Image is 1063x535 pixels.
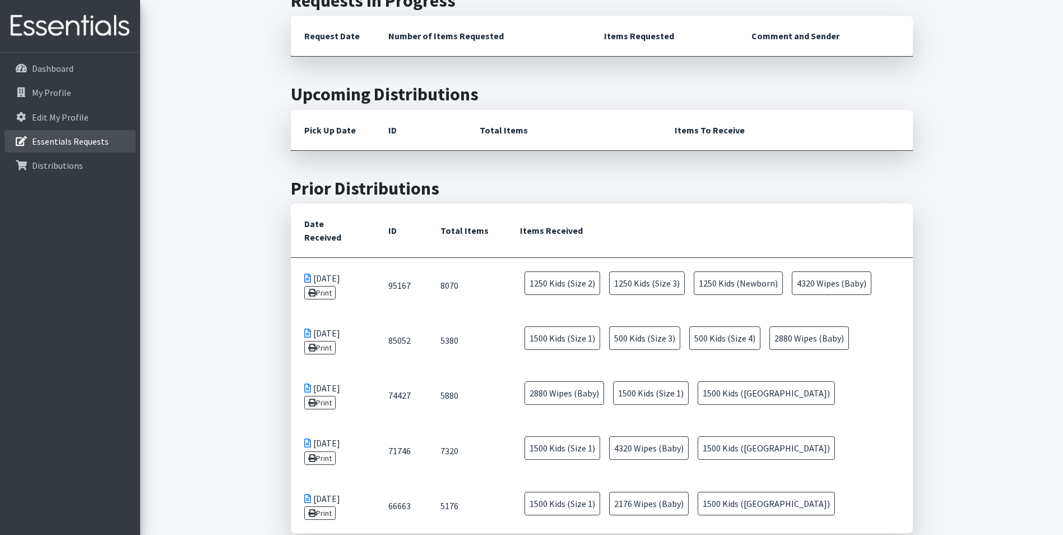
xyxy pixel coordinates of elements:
p: Dashboard [32,63,73,74]
p: Essentials Requests [32,136,109,147]
th: Items Received [507,204,913,258]
td: [DATE] [291,423,375,478]
td: [DATE] [291,478,375,533]
p: My Profile [32,87,71,98]
a: Print [304,506,336,520]
td: 66663 [375,478,427,533]
span: 1500 Kids ([GEOGRAPHIC_DATA]) [698,492,835,515]
span: 1250 Kids (Size 3) [609,271,685,295]
h2: Upcoming Distributions [291,84,913,105]
td: 74427 [375,368,427,423]
th: Request Date [291,16,375,57]
a: Essentials Requests [4,130,136,153]
a: Dashboard [4,57,136,80]
a: Print [304,451,336,465]
img: HumanEssentials [4,7,136,45]
span: 1500 Kids (Size 1) [613,381,689,405]
td: 71746 [375,423,427,478]
th: Total Items [466,110,661,151]
span: 1500 Kids (Size 1) [524,492,600,515]
th: Date Received [291,204,375,258]
td: 5380 [427,313,507,368]
a: My Profile [4,81,136,104]
th: Total Items [427,204,507,258]
td: [DATE] [291,368,375,423]
td: 85052 [375,313,427,368]
a: Print [304,286,336,299]
a: Distributions [4,154,136,177]
th: Comment and Sender [738,16,912,57]
td: [DATE] [291,313,375,368]
td: 8070 [427,258,507,313]
a: Edit My Profile [4,106,136,128]
td: 95167 [375,258,427,313]
p: Distributions [32,160,83,171]
span: 1500 Kids ([GEOGRAPHIC_DATA]) [698,436,835,460]
h2: Prior Distributions [291,178,913,199]
p: Edit My Profile [32,112,89,123]
a: Print [304,341,336,354]
th: Pick Up Date [291,110,375,151]
a: Print [304,396,336,409]
span: 4320 Wipes (Baby) [609,436,689,460]
span: 1500 Kids ([GEOGRAPHIC_DATA]) [698,381,835,405]
td: 7320 [427,423,507,478]
td: 5176 [427,478,507,533]
td: [DATE] [291,258,375,313]
th: ID [375,110,466,151]
td: 5880 [427,368,507,423]
span: 2880 Wipes (Baby) [769,326,849,350]
th: ID [375,204,427,258]
span: 4320 Wipes (Baby) [792,271,871,295]
span: 500 Kids (Size 4) [689,326,760,350]
span: 1250 Kids (Size 2) [524,271,600,295]
th: Items To Receive [661,110,913,151]
span: 2176 Wipes (Baby) [609,492,689,515]
span: 2880 Wipes (Baby) [524,381,604,405]
th: Number of Items Requested [375,16,591,57]
th: Items Requested [591,16,738,57]
span: 500 Kids (Size 3) [609,326,680,350]
span: 1500 Kids (Size 1) [524,326,600,350]
span: 1500 Kids (Size 1) [524,436,600,460]
span: 1250 Kids (Newborn) [694,271,783,295]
